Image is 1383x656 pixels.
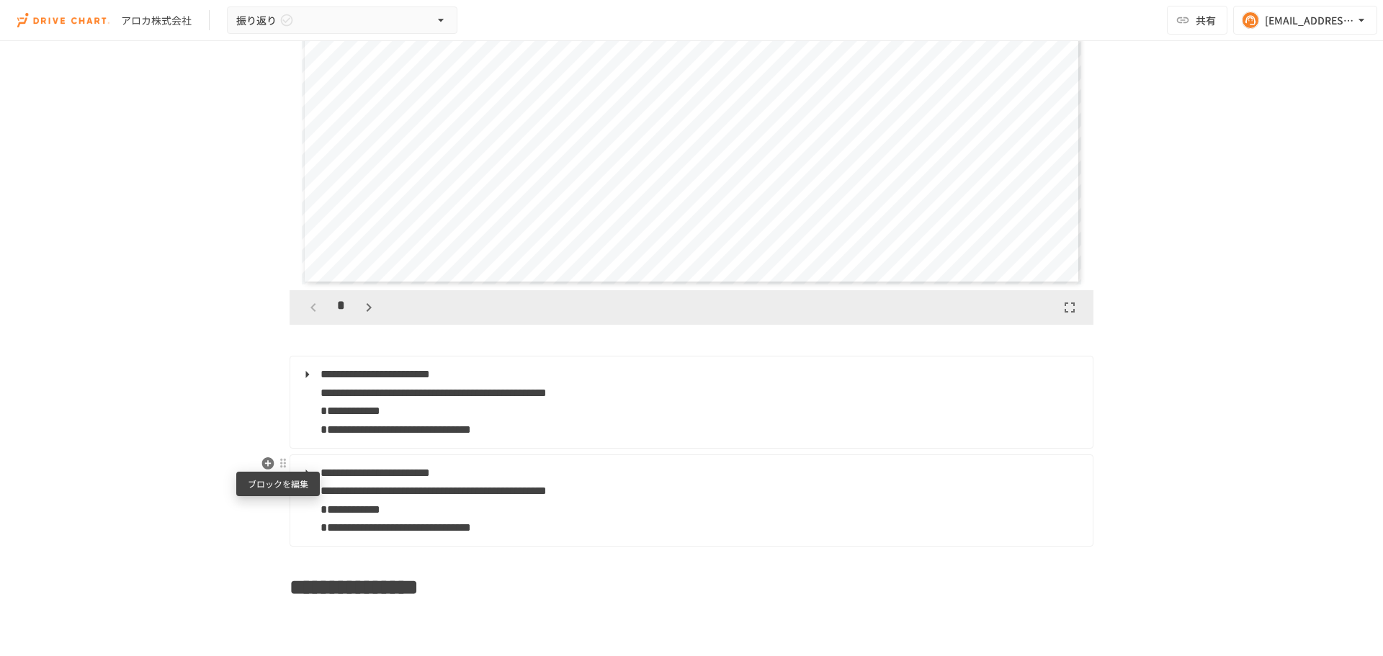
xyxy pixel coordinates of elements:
div: アロカ株式会社 [121,13,192,28]
button: [EMAIL_ADDRESS][DOMAIN_NAME] [1233,6,1377,35]
span: 振り返り [236,12,277,30]
button: 共有 [1167,6,1227,35]
button: 振り返り [227,6,457,35]
span: 共有 [1196,12,1216,28]
img: i9VDDS9JuLRLX3JIUyK59LcYp6Y9cayLPHs4hOxMB9W [17,9,109,32]
div: ブロックを編集 [236,472,320,496]
div: [EMAIL_ADDRESS][DOMAIN_NAME] [1265,12,1354,30]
